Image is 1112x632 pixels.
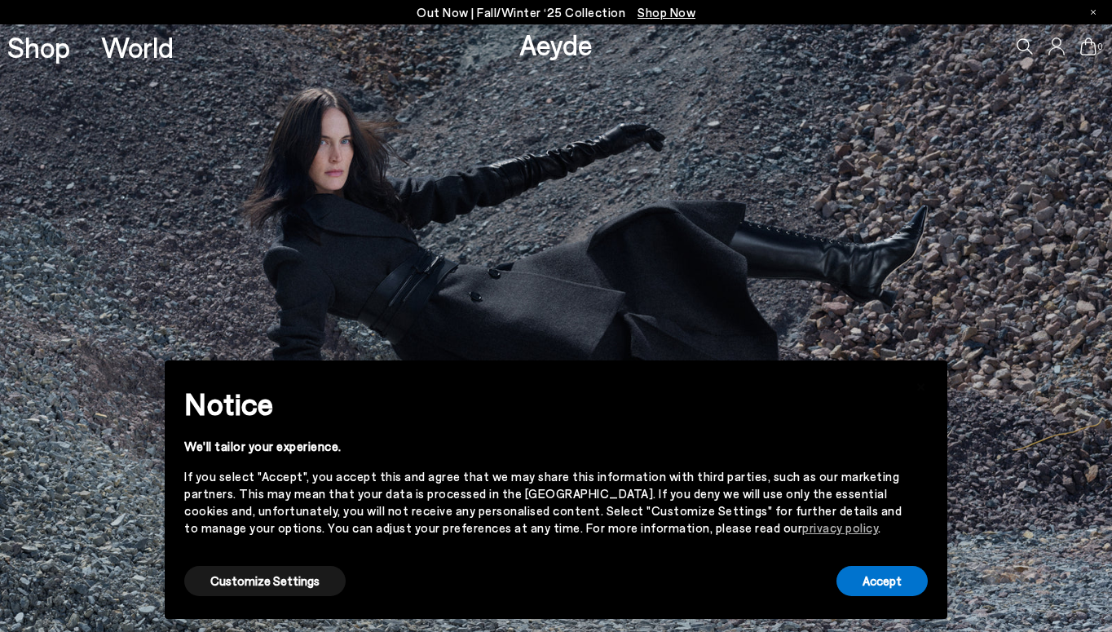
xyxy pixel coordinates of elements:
button: Accept [836,566,928,596]
button: Close this notice [902,365,941,404]
div: If you select "Accept", you accept this and agree that we may share this information with third p... [184,468,902,537]
span: × [916,373,927,396]
a: privacy policy [802,520,878,535]
h2: Notice [184,382,902,425]
div: We'll tailor your experience. [184,438,902,455]
button: Customize Settings [184,566,346,596]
